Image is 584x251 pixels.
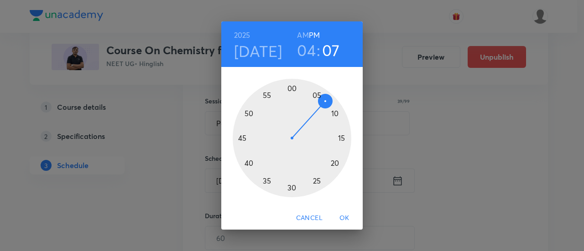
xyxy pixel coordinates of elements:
[234,41,282,61] button: [DATE]
[334,212,355,224] span: OK
[330,210,359,226] button: OK
[292,210,326,226] button: Cancel
[234,29,250,41] button: 2025
[322,41,340,60] button: 07
[317,41,320,60] h3: :
[297,29,308,41] button: AM
[296,212,323,224] span: Cancel
[309,29,320,41] button: PM
[297,41,316,60] button: 04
